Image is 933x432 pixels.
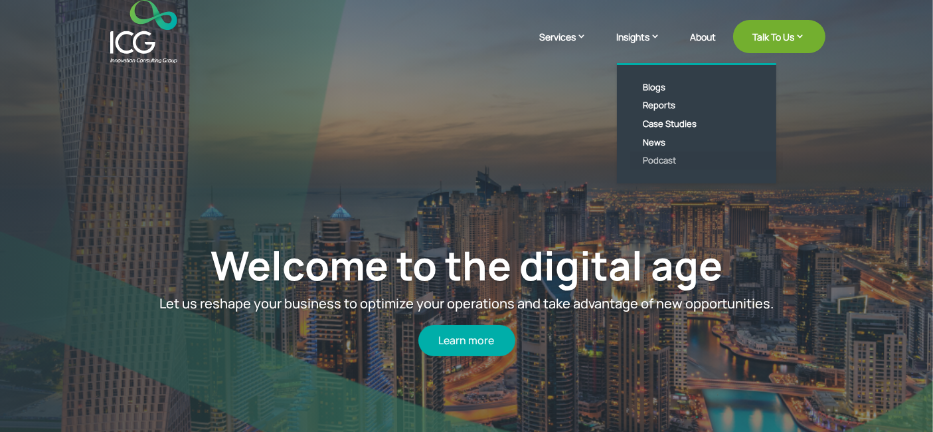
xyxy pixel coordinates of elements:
a: Services [540,30,600,63]
span: Let us reshape your business to optimize your operations and take advantage of new opportunities. [159,294,774,312]
a: Reports [630,96,783,115]
iframe: Chat Widget [713,288,933,432]
a: Talk To Us [733,20,825,53]
a: Insights [617,30,674,63]
a: Podcast [630,152,783,170]
a: Case Studies [630,115,783,134]
a: Learn more [418,325,515,356]
a: Blogs [630,78,783,97]
a: About [691,32,717,63]
a: News [630,134,783,152]
a: Welcome to the digital age [211,238,722,292]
